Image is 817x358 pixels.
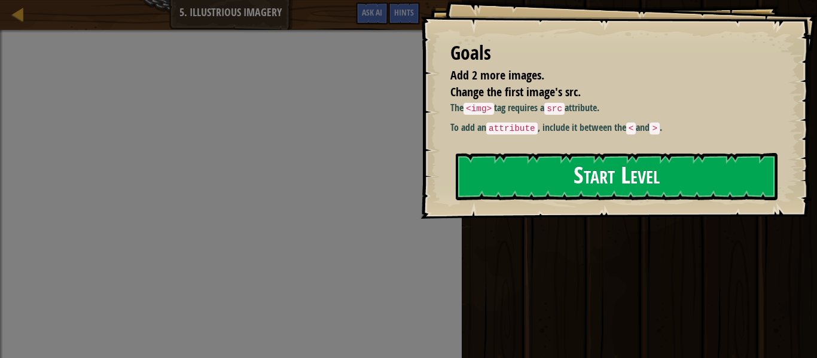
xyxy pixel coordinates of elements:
li: Change the first image's src. [435,84,772,101]
p: To add an , include it between the and . [450,121,775,135]
button: Ask AI [356,2,388,25]
div: Goals [450,39,775,67]
span: Add 2 more images. [450,67,544,83]
code: <img> [464,103,494,115]
code: > [650,123,660,134]
span: Hints [394,7,414,18]
p: The tag requires a attribute. [450,101,775,115]
button: Start Level [456,153,778,200]
li: Add 2 more images. [435,67,772,84]
code: attribute [486,123,538,134]
span: Ask AI [362,7,382,18]
code: src [544,103,565,115]
span: Change the first image's src. [450,84,581,100]
code: < [626,123,636,134]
